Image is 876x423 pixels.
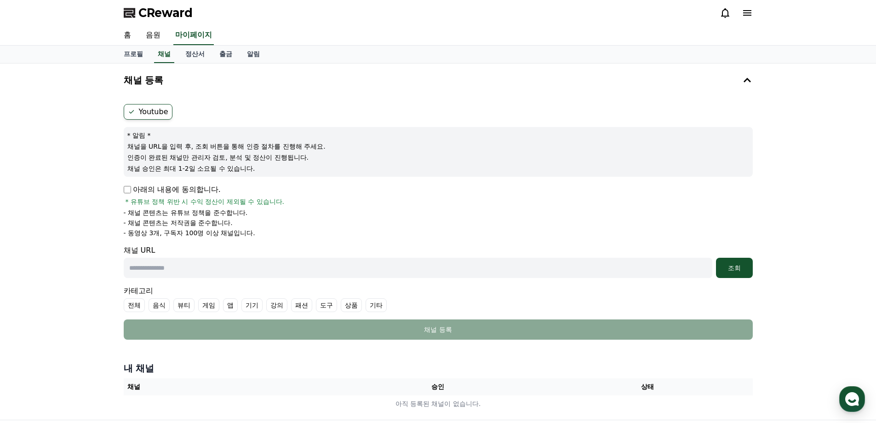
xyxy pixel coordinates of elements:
a: 출금 [212,46,240,63]
a: 알림 [240,46,267,63]
label: 게임 [198,298,219,312]
span: 대화 [84,306,95,313]
td: 아직 등록된 채널이 없습니다. [124,395,753,412]
label: 전체 [124,298,145,312]
label: 패션 [291,298,312,312]
span: 설정 [142,306,153,313]
label: 강의 [266,298,287,312]
div: 채널 URL [124,245,753,278]
button: 채널 등록 [124,319,753,340]
label: 뷰티 [173,298,195,312]
h4: 내 채널 [124,362,753,375]
h4: 채널 등록 [124,75,164,85]
a: 홈 [3,292,61,315]
label: Youtube [124,104,172,120]
span: 홈 [29,306,34,313]
label: 앱 [223,298,238,312]
button: 채널 등록 [120,67,756,93]
label: 도구 [316,298,337,312]
label: 기타 [366,298,387,312]
p: 인증이 완료된 채널만 관리자 검토, 분석 및 정산이 진행됩니다. [127,153,749,162]
a: 설정 [119,292,177,315]
div: 조회 [720,263,749,272]
a: 대화 [61,292,119,315]
p: - 채널 콘텐츠는 저작권을 준수합니다. [124,218,233,227]
a: 프로필 [116,46,150,63]
th: 채널 [124,378,333,395]
p: - 동영상 3개, 구독자 100명 이상 채널입니다. [124,228,255,238]
p: 채널 승인은 최대 1-2일 소요될 수 있습니다. [127,164,749,173]
p: 아래의 내용에 동의합니다. [124,184,221,195]
a: 채널 [154,46,174,63]
button: 조회 [716,258,753,278]
a: 홈 [116,26,138,45]
span: CReward [138,6,193,20]
p: - 채널 콘텐츠는 유튜브 정책을 준수합니다. [124,208,248,217]
span: * 유튜브 정책 위반 시 수익 정산이 제외될 수 있습니다. [126,197,285,206]
a: 정산서 [178,46,212,63]
a: 마이페이지 [173,26,214,45]
label: 음식 [149,298,170,312]
label: 기기 [241,298,263,312]
a: CReward [124,6,193,20]
div: 채널 등록 [142,325,734,334]
th: 승인 [333,378,543,395]
div: 카테고리 [124,285,753,312]
th: 상태 [543,378,752,395]
p: 채널을 URL을 입력 후, 조회 버튼을 통해 인증 절차를 진행해 주세요. [127,142,749,151]
a: 음원 [138,26,168,45]
label: 상품 [341,298,362,312]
